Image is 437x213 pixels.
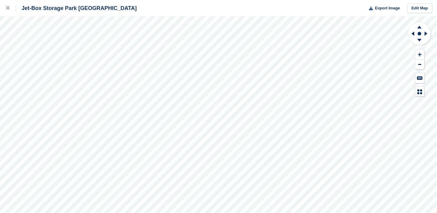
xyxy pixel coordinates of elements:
button: Export Image [365,3,400,13]
button: Zoom In [415,50,424,60]
button: Map Legend [415,87,424,97]
button: Keyboard Shortcuts [415,73,424,83]
span: Export Image [375,5,400,11]
button: Zoom Out [415,60,424,70]
div: Jet-Box Storage Park [GEOGRAPHIC_DATA] [16,5,137,12]
a: Edit Map [407,3,432,13]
